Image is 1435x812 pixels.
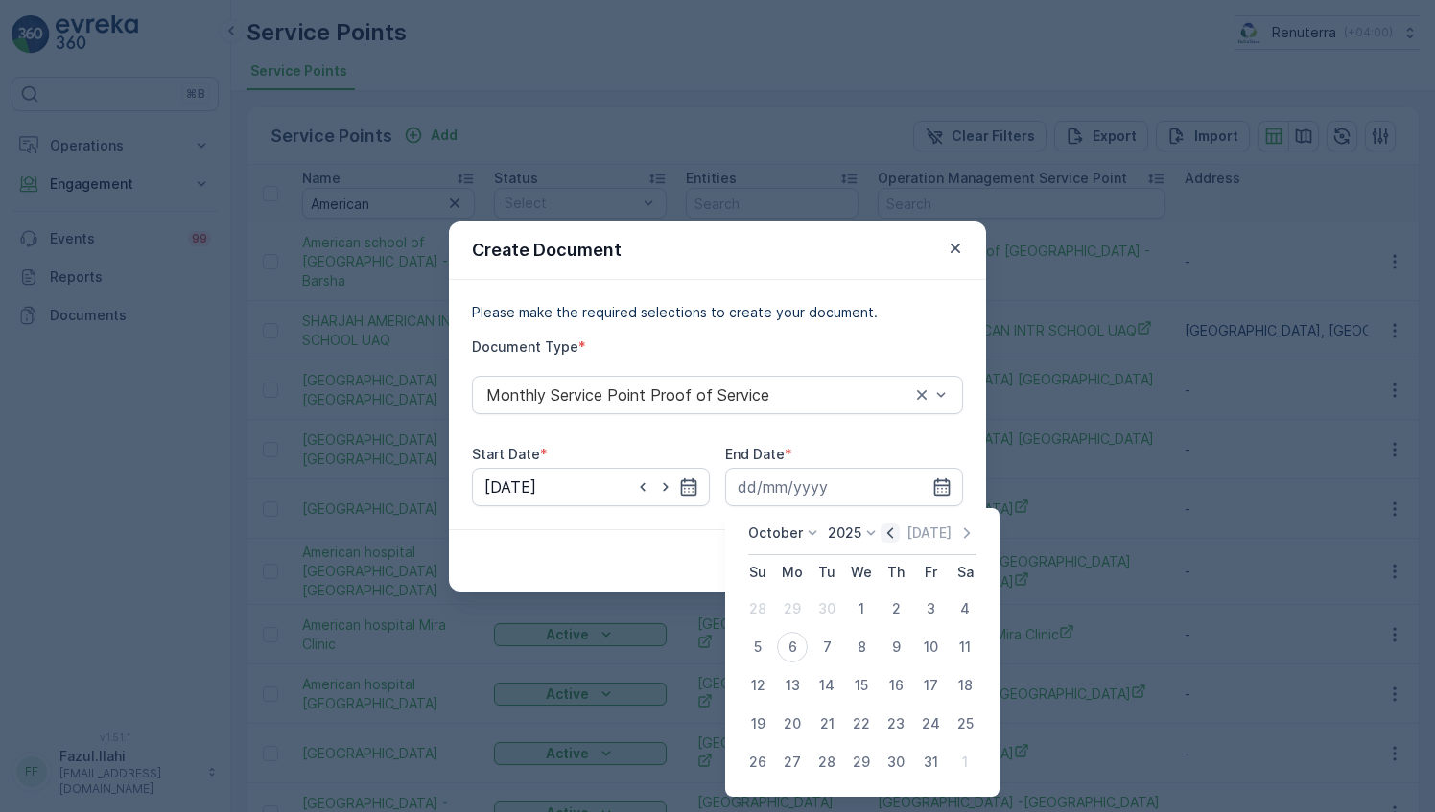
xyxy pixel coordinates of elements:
[948,555,982,590] th: Saturday
[906,523,952,543] p: [DATE]
[777,747,808,777] div: 27
[881,632,911,662] div: 9
[812,708,842,739] div: 21
[742,670,773,701] div: 12
[950,670,980,701] div: 18
[950,593,980,624] div: 4
[777,593,808,624] div: 29
[812,747,842,777] div: 28
[846,708,877,739] div: 22
[741,555,775,590] th: Sunday
[881,670,911,701] div: 16
[748,523,803,543] p: October
[472,446,540,462] label: Start Date
[915,593,946,624] div: 3
[881,708,911,739] div: 23
[472,338,578,355] label: Document Type
[777,708,808,739] div: 20
[915,747,946,777] div: 31
[725,446,785,462] label: End Date
[915,708,946,739] div: 24
[828,523,861,543] p: 2025
[777,632,808,662] div: 6
[742,593,773,624] div: 28
[472,303,963,322] p: Please make the required selections to create your document.
[777,670,808,701] div: 13
[846,632,877,662] div: 8
[775,555,810,590] th: Monday
[472,237,622,264] p: Create Document
[915,632,946,662] div: 10
[950,708,980,739] div: 25
[881,593,911,624] div: 2
[846,747,877,777] div: 29
[725,468,963,506] input: dd/mm/yyyy
[950,632,980,662] div: 11
[742,708,773,739] div: 19
[844,555,879,590] th: Wednesday
[846,670,877,701] div: 15
[742,632,773,662] div: 5
[950,747,980,777] div: 1
[472,468,710,506] input: dd/mm/yyyy
[881,747,911,777] div: 30
[812,670,842,701] div: 14
[810,555,844,590] th: Tuesday
[913,555,948,590] th: Friday
[812,593,842,624] div: 30
[879,555,913,590] th: Thursday
[915,670,946,701] div: 17
[812,632,842,662] div: 7
[742,747,773,777] div: 26
[846,593,877,624] div: 1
